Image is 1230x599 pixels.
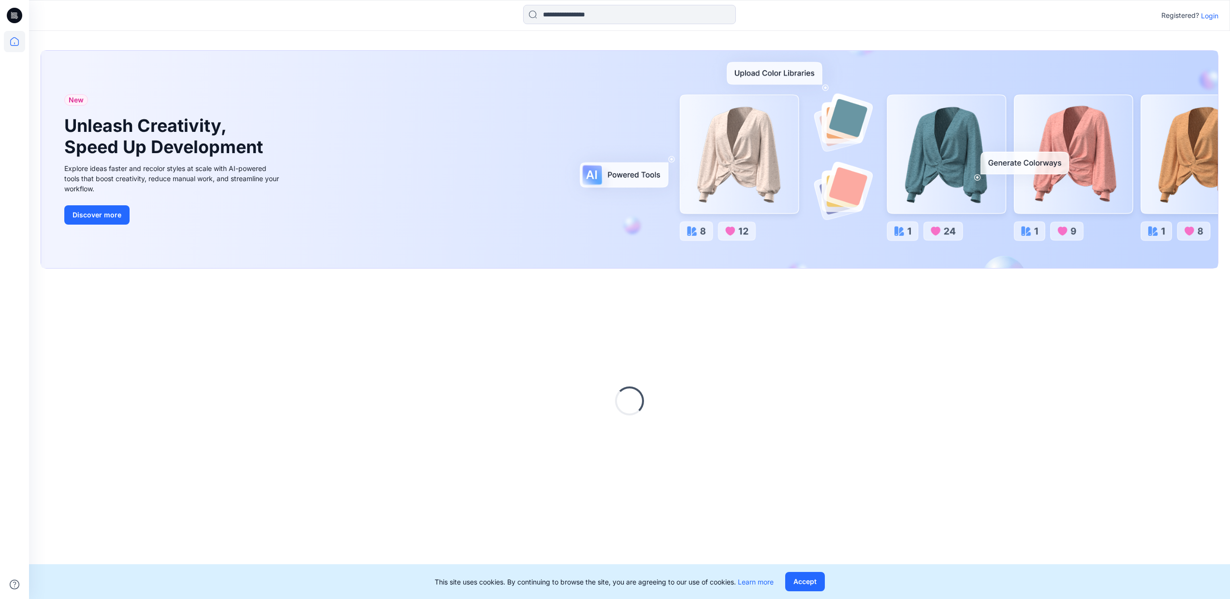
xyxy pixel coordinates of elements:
[64,163,282,194] div: Explore ideas faster and recolor styles at scale with AI-powered tools that boost creativity, red...
[64,205,282,225] a: Discover more
[64,205,130,225] button: Discover more
[738,578,774,586] a: Learn more
[785,572,825,591] button: Accept
[69,94,84,106] span: New
[64,115,267,157] h1: Unleash Creativity, Speed Up Development
[1201,11,1218,21] p: Login
[1161,10,1199,21] p: Registered?
[435,577,774,587] p: This site uses cookies. By continuing to browse the site, you are agreeing to our use of cookies.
